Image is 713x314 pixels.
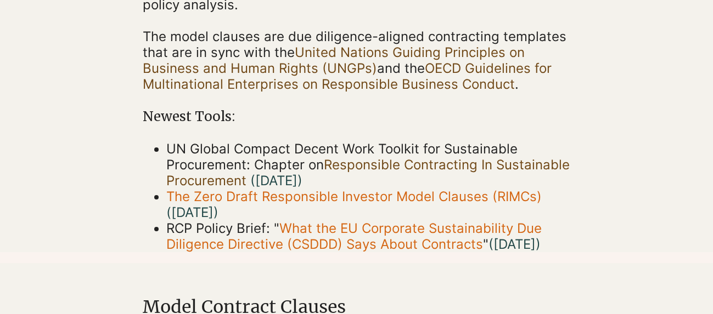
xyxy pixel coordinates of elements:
a: Responsible Contracting In Sustainable Procurement [166,157,570,189]
a: United Nations Guiding Principles on Business and Human Rights (UNGPs) [143,44,525,76]
span: The model clauses are due diligence-aligned contracting templates that are in sync with the and t... [143,28,566,92]
a: [DATE] [171,204,214,220]
a: What the EU Corporate Sustainability Due Diligence Directive (CSDDD) Says About Contracts [166,220,542,252]
span: ([DATE]) [489,236,541,252]
span: ([DATE]) [250,173,302,189]
span: UN Global Compact Decent Work Toolkit for Sustainable Procurement: Chapter on [166,141,570,189]
a: OECD Guidelines for Multinational Enterprises on Responsible Business Conduct [143,60,552,92]
a: The Zero Draft Responsible Investor Model Clauses (RIMCs) [166,189,542,204]
span: Newest Tools: [143,108,235,125]
span: ( [166,204,214,220]
a: ) [214,204,218,220]
span: RCP Policy Brief: " " [166,220,542,252]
